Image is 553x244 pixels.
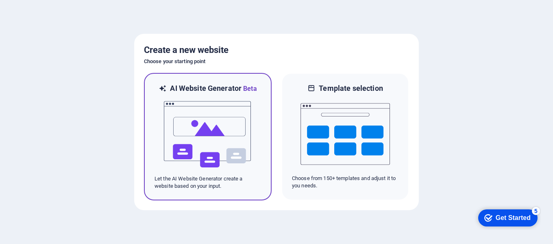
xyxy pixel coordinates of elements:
[7,4,66,21] div: Get Started 5 items remaining, 0% complete
[60,2,68,10] div: 5
[319,84,383,93] h6: Template selection
[144,44,409,57] h5: Create a new website
[163,94,253,175] img: ai
[144,73,272,200] div: AI Website GeneratorBetaaiLet the AI Website Generator create a website based on your input.
[155,175,261,190] p: Let the AI Website Generator create a website based on your input.
[292,175,398,189] p: Choose from 150+ templates and adjust it to you needs.
[144,57,409,66] h6: Choose your starting point
[170,84,257,94] h6: AI Website Generator
[24,9,59,16] div: Get Started
[281,73,409,200] div: Template selectionChoose from 150+ templates and adjust it to you needs.
[242,85,257,92] span: Beta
